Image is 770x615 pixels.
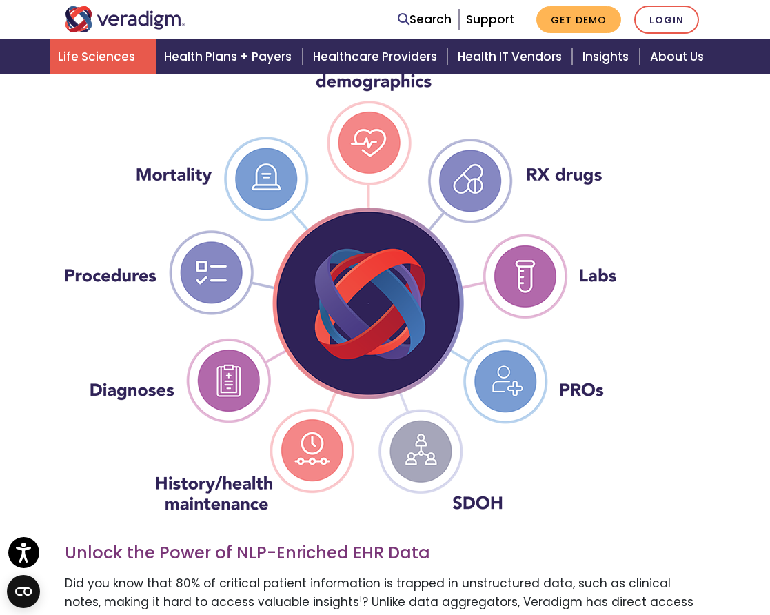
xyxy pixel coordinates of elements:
a: Life Sciences [50,39,156,74]
iframe: Drift Chat Widget [505,516,753,598]
img: Veradigm logo [65,6,185,32]
a: Insights [574,39,641,74]
sup: 1 [359,593,362,605]
button: Open CMP widget [7,575,40,608]
a: Health Plans + Payers [156,39,304,74]
a: Healthcare Providers [305,39,449,74]
a: Get Demo [536,6,621,33]
img: Clinical Insights [65,53,616,527]
h3: Unlock the Power of NLP-Enriched EHR Data [65,543,706,563]
a: Login [634,6,699,34]
a: About Us [642,39,720,74]
a: Search [398,10,452,29]
a: Support [466,11,514,28]
a: Health IT Vendors [449,39,574,74]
